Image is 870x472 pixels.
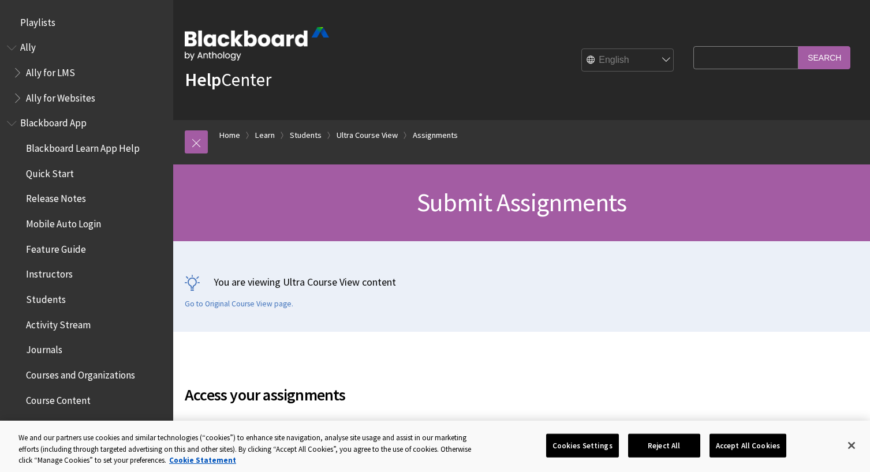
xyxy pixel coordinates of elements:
span: Courses and Organizations [26,365,135,381]
img: Blackboard by Anthology [185,27,329,61]
span: Quick Start [26,164,74,179]
div: We and our partners use cookies and similar technologies (“cookies”) to enhance site navigation, ... [18,432,479,466]
nav: Book outline for Playlists [7,13,166,32]
span: Activity Stream [26,315,91,331]
button: Close [839,433,864,458]
span: Release Notes [26,189,86,205]
select: Site Language Selector [582,49,674,72]
a: Assignments [413,128,458,143]
span: Access your assignments [185,383,688,407]
a: Students [290,128,322,143]
a: Learn [255,128,275,143]
span: Students [26,290,66,305]
span: Blackboard App [20,114,87,129]
span: Feature Guide [26,239,86,255]
span: Mobile Auto Login [26,214,101,230]
span: Blackboard Learn App Help [26,138,140,154]
span: Course Content [26,391,91,406]
span: Ally for LMS [26,63,75,78]
a: Go to Original Course View page. [185,299,293,309]
strong: Help [185,68,221,91]
nav: Book outline for Anthology Ally Help [7,38,166,108]
span: Instructors [26,265,73,280]
a: HelpCenter [185,68,271,91]
p: You are viewing Ultra Course View content [185,275,858,289]
button: Reject All [628,433,700,458]
button: Cookies Settings [546,433,619,458]
span: Course Messages [26,416,96,432]
a: Home [219,128,240,143]
input: Search [798,46,850,69]
p: You can access assignments in the activity stream or in the calendar if your instructor added due... [185,417,688,432]
span: Ally for Websites [26,88,95,104]
span: Submit Assignments [417,186,627,218]
span: Journals [26,340,62,356]
span: Ally [20,38,36,54]
span: Playlists [20,13,55,28]
a: Ultra Course View [337,128,398,143]
a: More information about your privacy, opens in a new tab [169,455,236,465]
button: Accept All Cookies [710,433,786,458]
